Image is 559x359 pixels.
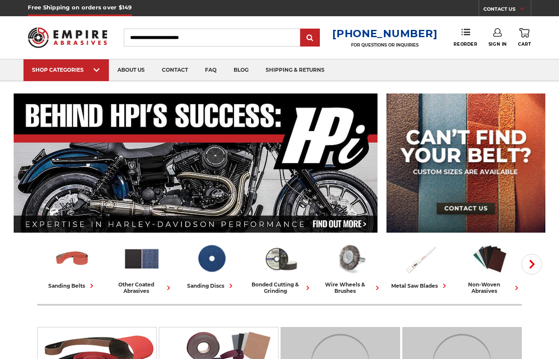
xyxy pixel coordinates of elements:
img: promo banner for custom belts. [386,93,545,233]
a: [PHONE_NUMBER] [332,27,437,40]
input: Submit [301,29,319,47]
div: SHOP CATEGORIES [32,67,100,73]
div: sanding belts [48,281,96,290]
a: CONTACT US [483,4,531,16]
img: Empire Abrasives [28,22,107,53]
a: contact [153,59,196,81]
span: Reorder [454,41,477,47]
img: Banner for an interview featuring Horsepower Inc who makes Harley performance upgrades featured o... [14,93,378,233]
a: wire wheels & brushes [319,240,382,294]
a: non-woven abrasives [458,240,521,294]
a: faq [196,59,225,81]
img: Wire Wheels & Brushes [332,240,369,277]
a: bonded cutting & grinding [249,240,312,294]
div: wire wheels & brushes [319,281,382,294]
a: blog [225,59,257,81]
img: Metal Saw Blades [401,240,439,277]
a: other coated abrasives [110,240,173,294]
img: Other Coated Abrasives [123,240,161,277]
p: FOR QUESTIONS OR INQUIRIES [332,42,437,48]
div: sanding discs [187,281,235,290]
a: sanding discs [180,240,243,290]
div: other coated abrasives [110,281,173,294]
img: Sanding Belts [53,240,91,277]
a: Cart [518,28,531,47]
img: Sanding Discs [193,240,230,277]
div: bonded cutting & grinding [249,281,312,294]
a: metal saw blades [389,240,451,290]
a: shipping & returns [257,59,333,81]
a: about us [109,59,153,81]
img: Non-woven Abrasives [471,240,509,277]
img: Bonded Cutting & Grinding [262,240,300,277]
span: Cart [518,41,531,47]
a: Reorder [454,28,477,47]
div: metal saw blades [391,281,449,290]
a: sanding belts [41,240,103,290]
button: Next [521,254,542,274]
span: Sign In [489,41,507,47]
div: non-woven abrasives [458,281,521,294]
